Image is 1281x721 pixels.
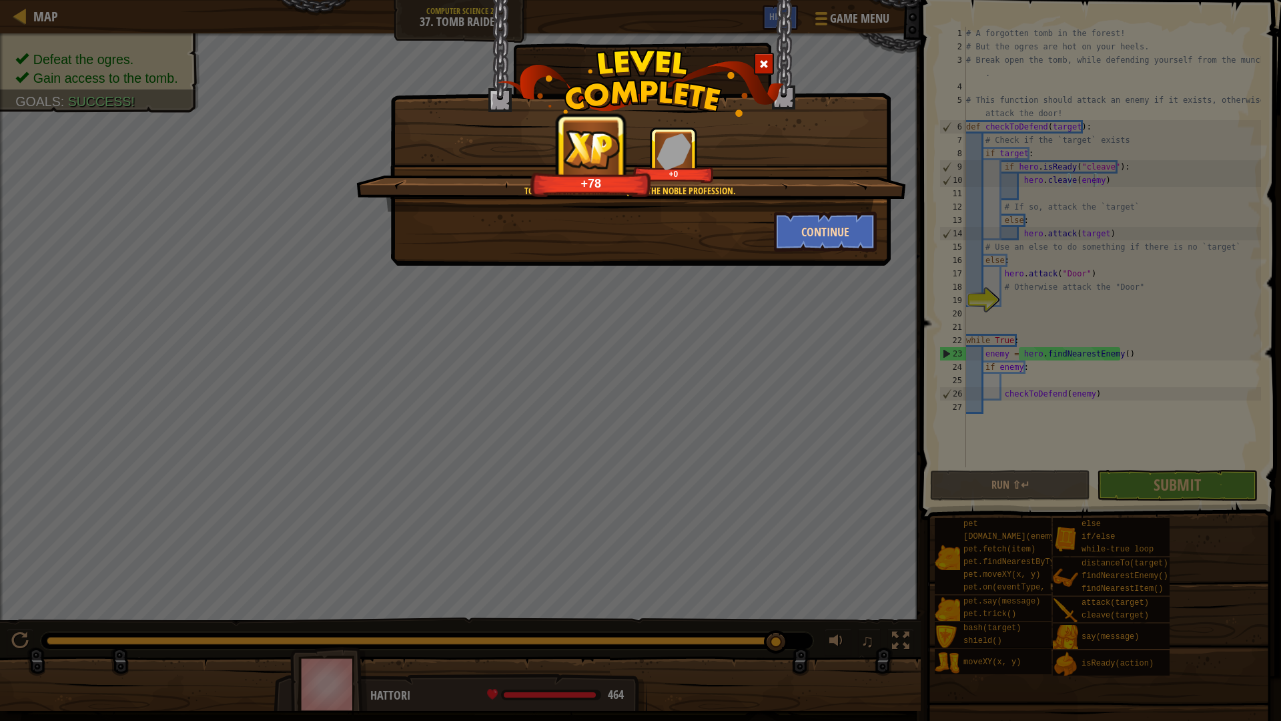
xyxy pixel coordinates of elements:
div: +0 [636,169,711,179]
div: Tomb raiding seems like quite the noble profession. [420,184,841,198]
button: Continue [774,212,877,252]
div: +78 [534,176,648,191]
img: reward_icon_gems.png [657,133,691,170]
img: level_complete.png [498,49,784,117]
img: reward_icon_xp.png [559,126,624,172]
